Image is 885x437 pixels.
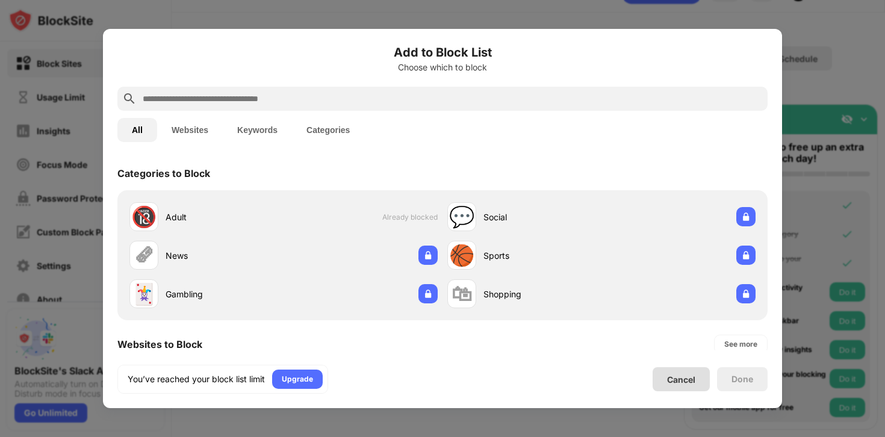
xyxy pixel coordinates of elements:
div: Social [483,211,601,223]
div: Shopping [483,288,601,300]
div: Websites to Block [117,338,202,350]
div: 🛍 [452,282,472,306]
span: Already blocked [382,212,438,222]
div: 💬 [449,205,474,229]
div: 🃏 [131,282,157,306]
button: Keywords [223,118,292,142]
div: 🗞 [134,243,154,268]
button: All [117,118,157,142]
div: 🏀 [449,243,474,268]
div: Gambling [166,288,284,300]
div: Choose which to block [117,63,768,72]
h6: Add to Block List [117,43,768,61]
img: search.svg [122,91,137,106]
div: Upgrade [282,373,313,385]
button: Websites [157,118,223,142]
div: Adult [166,211,284,223]
div: See more [724,338,757,350]
div: News [166,249,284,262]
div: Cancel [667,374,695,385]
div: Sports [483,249,601,262]
div: Done [731,374,753,384]
div: 🔞 [131,205,157,229]
div: You’ve reached your block list limit [128,373,265,385]
div: Categories to Block [117,167,210,179]
button: Categories [292,118,364,142]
